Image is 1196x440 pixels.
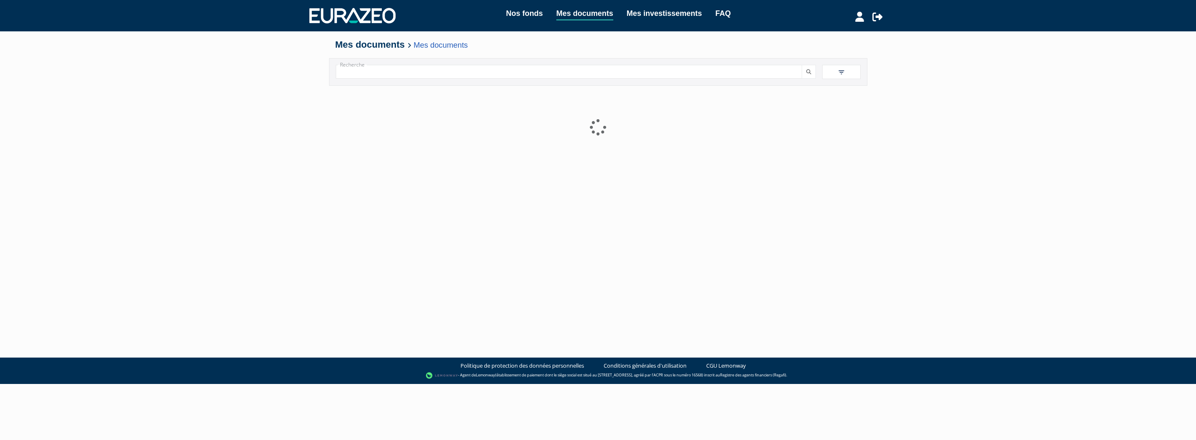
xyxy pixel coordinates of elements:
a: FAQ [715,8,731,19]
img: 1732889491-logotype_eurazeo_blanc_rvb.png [309,8,396,23]
a: Conditions générales d'utilisation [604,362,687,370]
a: Mes investissements [627,8,702,19]
a: Politique de protection des données personnelles [460,362,584,370]
a: Mes documents [556,8,613,20]
img: filter.svg [838,69,845,76]
a: Nos fonds [506,8,543,19]
input: Recherche [336,65,802,79]
a: Registre des agents financiers (Regafi) [720,373,786,378]
a: CGU Lemonway [706,362,746,370]
img: logo-lemonway.png [426,371,458,380]
a: Mes documents [414,41,468,49]
h4: Mes documents [335,40,861,50]
a: Lemonway [476,373,495,378]
div: - Agent de (établissement de paiement dont le siège social est situé au [STREET_ADDRESS], agréé p... [8,371,1188,380]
